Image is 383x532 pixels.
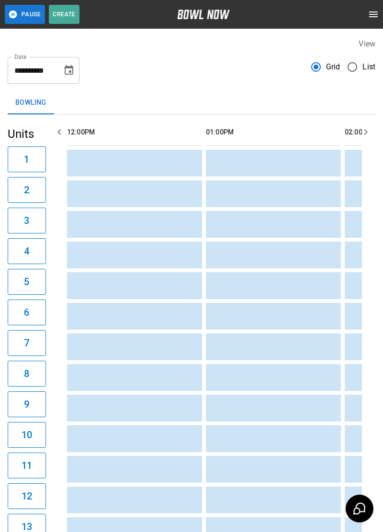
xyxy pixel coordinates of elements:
[24,366,29,381] h6: 8
[8,91,54,114] button: Bowling
[24,152,29,167] h6: 1
[8,208,46,233] button: 3
[362,61,375,73] span: List
[177,10,230,19] img: logo
[22,458,32,473] h6: 11
[24,213,29,228] h6: 3
[5,5,45,24] button: Pause
[206,119,341,146] th: 01:00PM
[8,126,46,142] h5: Units
[22,427,32,443] h6: 10
[22,488,32,504] h6: 12
[8,361,46,387] button: 8
[24,274,29,289] h6: 5
[8,146,46,172] button: 1
[8,91,375,114] div: inventory tabs
[8,177,46,203] button: 2
[67,119,202,146] th: 12:00PM
[8,422,46,448] button: 10
[24,305,29,320] h6: 6
[49,5,79,24] button: Create
[8,299,46,325] button: 6
[8,391,46,417] button: 9
[8,453,46,478] button: 11
[359,39,375,48] label: View
[326,61,340,73] span: Grid
[24,397,29,412] h6: 9
[8,238,46,264] button: 4
[364,5,383,24] button: open drawer
[59,61,79,80] button: Choose date, selected date is Sep 20, 2025
[24,244,29,259] h6: 4
[8,483,46,509] button: 12
[8,269,46,295] button: 5
[24,182,29,198] h6: 2
[24,335,29,351] h6: 7
[8,330,46,356] button: 7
